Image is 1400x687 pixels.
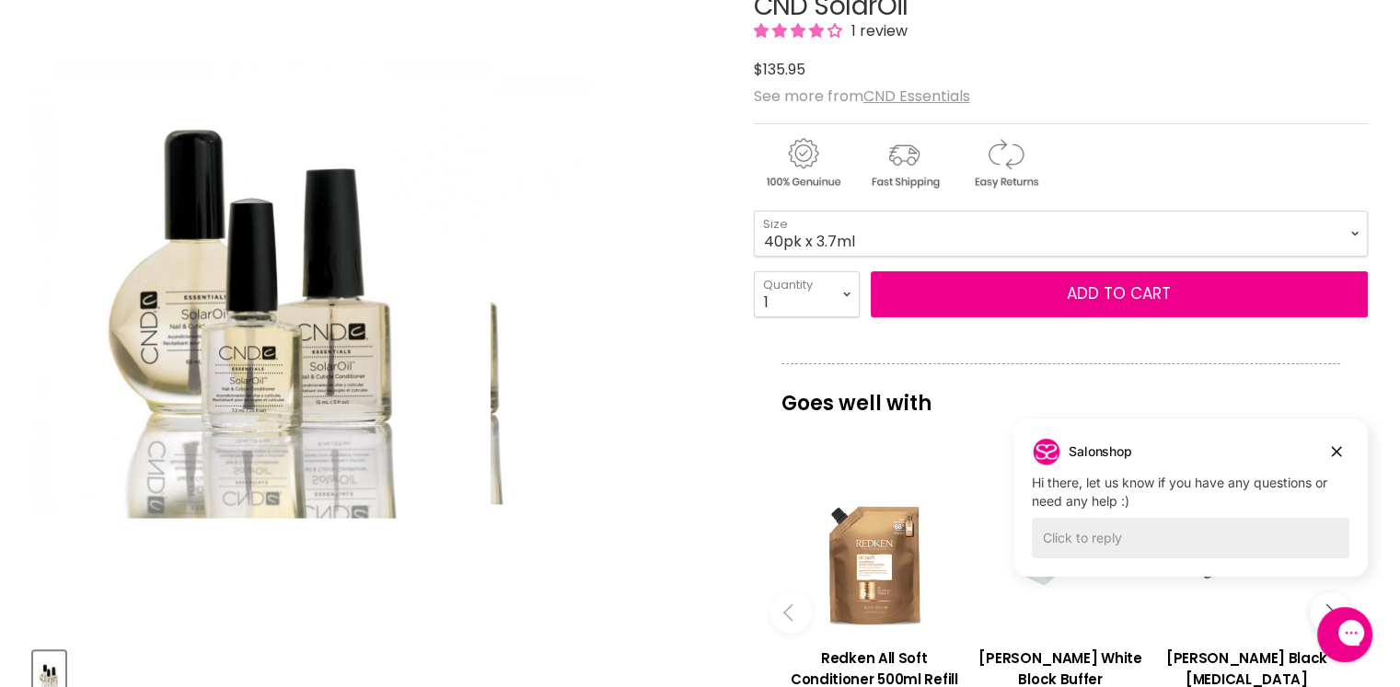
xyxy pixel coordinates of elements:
span: $135.95 [754,59,805,80]
img: genuine.gif [754,135,851,191]
span: Add to cart [1067,282,1171,304]
select: Quantity [754,271,860,317]
span: 1 review [846,20,908,41]
img: shipping.gif [855,135,953,191]
button: Add to cart [871,271,1368,317]
iframe: Gorgias live chat messenger [1308,601,1382,669]
p: Goes well with [781,363,1340,424]
a: CND Essentials [863,86,970,107]
span: 4.00 stars [754,20,846,41]
span: See more from [754,86,970,107]
iframe: Gorgias live chat campaigns [1000,416,1382,604]
img: returns.gif [956,135,1054,191]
